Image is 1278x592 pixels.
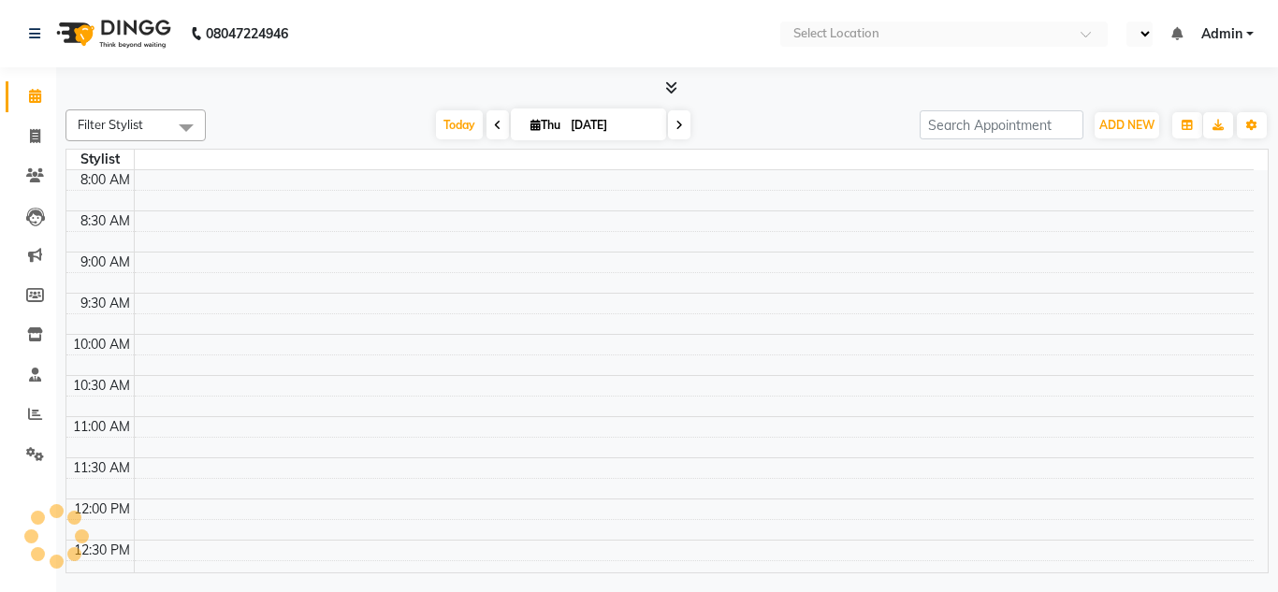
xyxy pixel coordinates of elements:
div: 9:30 AM [77,294,134,313]
span: Filter Stylist [78,117,143,132]
div: 8:00 AM [77,170,134,190]
span: Thu [526,118,565,132]
b: 08047224946 [206,7,288,60]
div: 10:00 AM [69,335,134,354]
button: ADD NEW [1095,112,1159,138]
div: 12:00 PM [70,499,134,519]
div: 11:00 AM [69,417,134,437]
div: 9:00 AM [77,253,134,272]
span: Admin [1201,24,1242,44]
div: 10:30 AM [69,376,134,396]
div: 11:30 AM [69,458,134,478]
div: Stylist [66,150,134,169]
div: 12:30 PM [70,541,134,560]
input: Search Appointment [920,110,1083,139]
div: 8:30 AM [77,211,134,231]
span: Today [436,110,483,139]
div: Select Location [793,24,879,43]
span: ADD NEW [1099,118,1155,132]
input: 2025-09-04 [565,111,659,139]
img: logo [48,7,176,60]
